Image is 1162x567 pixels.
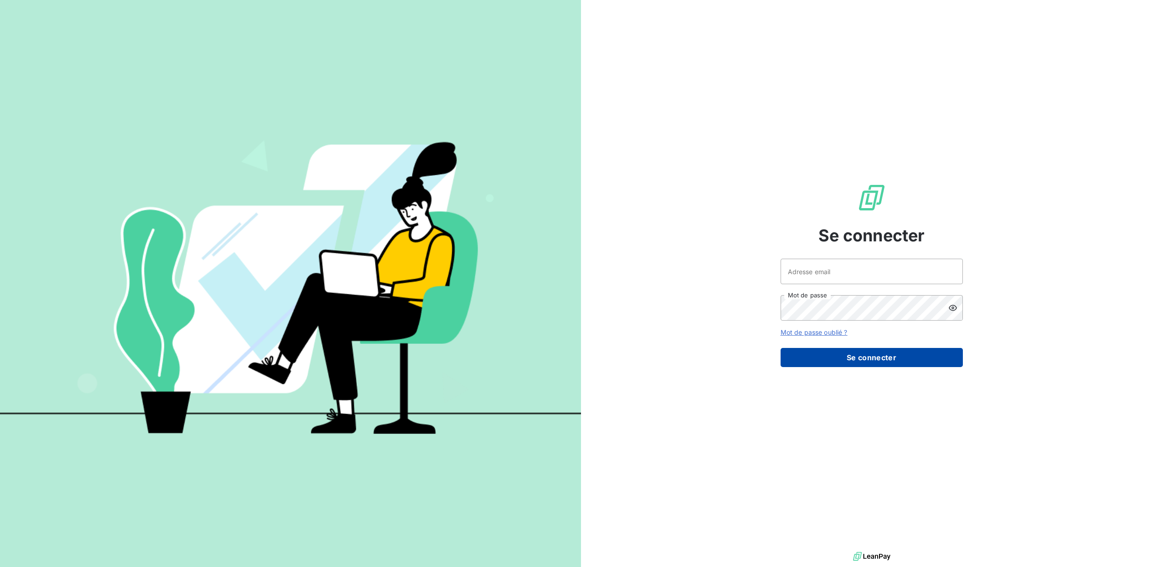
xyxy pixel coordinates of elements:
[781,328,848,336] a: Mot de passe oublié ?
[818,223,925,248] span: Se connecter
[781,348,963,367] button: Se connecter
[853,550,890,563] img: logo
[857,183,886,212] img: Logo LeanPay
[781,259,963,284] input: placeholder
